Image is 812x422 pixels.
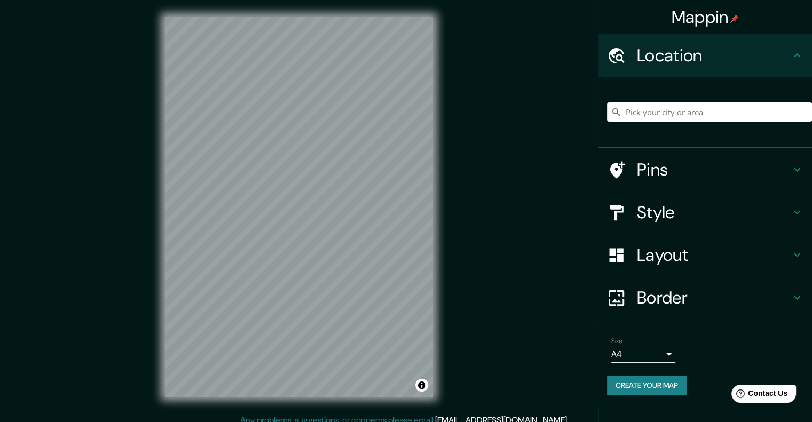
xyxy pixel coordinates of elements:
[637,159,791,180] h4: Pins
[730,14,739,23] img: pin-icon.png
[165,17,433,397] canvas: Map
[637,287,791,308] h4: Border
[672,6,739,28] h4: Mappin
[637,45,791,66] h4: Location
[611,337,622,346] label: Size
[611,346,675,363] div: A4
[598,148,812,191] div: Pins
[415,379,428,392] button: Toggle attribution
[598,34,812,77] div: Location
[717,380,800,410] iframe: Help widget launcher
[607,376,687,395] button: Create your map
[637,244,791,266] h4: Layout
[598,276,812,319] div: Border
[598,191,812,234] div: Style
[607,102,812,122] input: Pick your city or area
[598,234,812,276] div: Layout
[637,202,791,223] h4: Style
